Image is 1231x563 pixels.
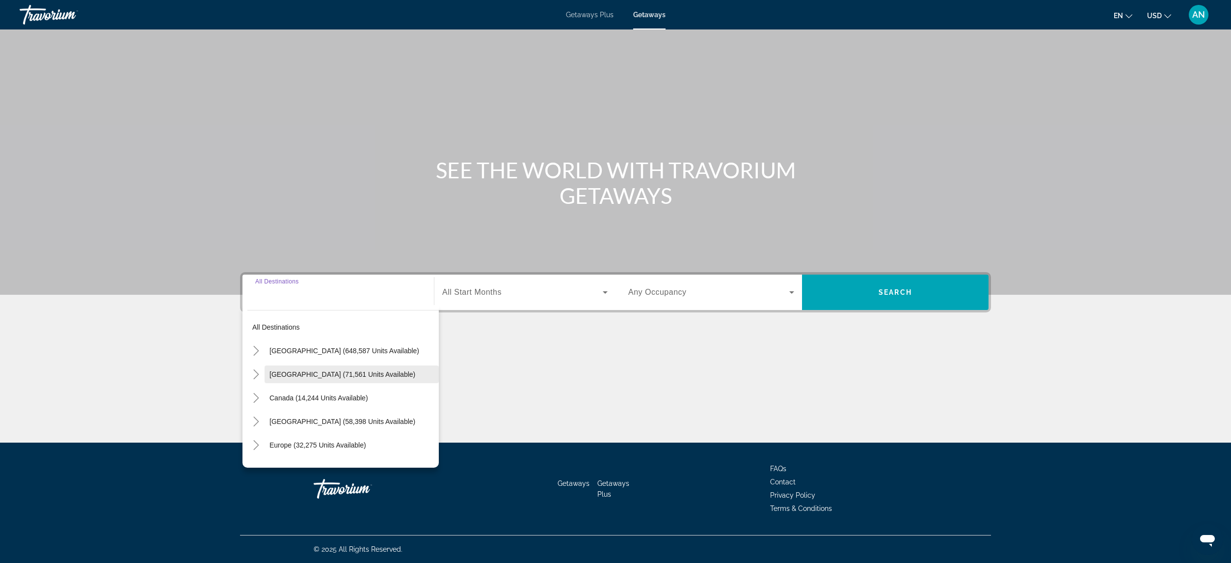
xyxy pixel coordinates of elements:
button: All destinations [247,318,439,336]
a: Getaways [558,479,589,487]
span: Search [879,288,912,296]
a: Travorium [20,2,118,28]
div: Search widget [242,275,989,310]
span: Canada (14,244 units available) [269,394,368,402]
button: Toggle Caribbean & Atlantic Islands (58,398 units available) [247,413,265,430]
span: © 2025 All Rights Reserved. [314,545,402,553]
a: Getaways Plus [597,479,629,498]
button: Change language [1114,8,1132,23]
a: Terms & Conditions [770,505,832,512]
button: [GEOGRAPHIC_DATA] (648,587 units available) [265,342,439,360]
button: Australia (2,550 units available) [265,460,439,478]
button: Toggle Australia (2,550 units available) [247,460,265,478]
button: Europe (32,275 units available) [265,436,439,454]
a: Privacy Policy [770,491,815,499]
a: FAQs [770,465,786,473]
span: AN [1192,10,1205,20]
button: Canada (14,244 units available) [265,389,439,407]
span: All destinations [252,323,300,331]
a: Travorium [314,474,412,504]
span: [GEOGRAPHIC_DATA] (71,561 units available) [269,370,415,378]
iframe: Button to launch messaging window [1192,524,1223,555]
button: Toggle United States (648,587 units available) [247,342,265,360]
button: [GEOGRAPHIC_DATA] (58,398 units available) [265,413,439,430]
span: en [1114,12,1123,20]
span: All Start Months [442,288,502,296]
span: USD [1147,12,1162,20]
h1: SEE THE WORLD WITH TRAVORIUM GETAWAYS [431,157,800,208]
button: Toggle Mexico (71,561 units available) [247,366,265,383]
a: Getaways Plus [566,11,614,19]
button: Toggle Europe (32,275 units available) [247,437,265,454]
button: User Menu [1186,4,1211,25]
button: Search [802,275,989,310]
span: [GEOGRAPHIC_DATA] (58,398 units available) [269,418,415,425]
a: Getaways [633,11,666,19]
button: Change currency [1147,8,1171,23]
button: [GEOGRAPHIC_DATA] (71,561 units available) [265,366,439,383]
button: Toggle Canada (14,244 units available) [247,390,265,407]
a: Contact [770,478,796,486]
span: Any Occupancy [628,288,687,296]
span: Europe (32,275 units available) [269,441,366,449]
span: All Destinations [255,278,299,284]
span: [GEOGRAPHIC_DATA] (648,587 units available) [269,347,419,355]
